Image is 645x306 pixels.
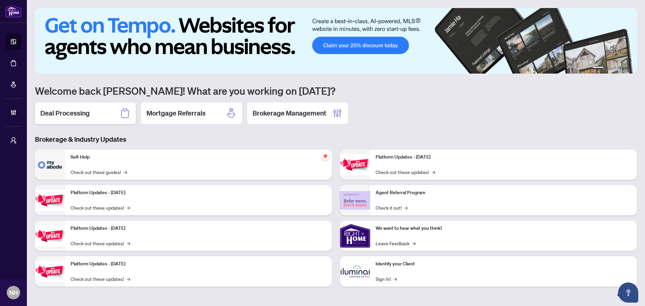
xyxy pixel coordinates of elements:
[35,190,65,211] img: Platform Updates - September 16, 2025
[35,135,637,144] h3: Brokerage & Industry Updates
[376,225,632,232] p: We want to hear what you think!
[71,275,130,282] a: Check out these updates!→
[35,149,65,180] img: Self-Help
[5,5,21,17] img: logo
[628,67,630,70] button: 6
[376,260,632,268] p: Identify your Client
[71,225,327,232] p: Platform Updates - [DATE]
[376,154,632,161] p: Platform Updates - [DATE]
[71,204,130,211] a: Check out these updates!→
[340,191,370,210] img: Agent Referral Program
[404,204,407,211] span: →
[593,67,603,70] button: 1
[127,239,130,247] span: →
[9,288,18,297] span: NH
[127,204,130,211] span: →
[376,204,407,211] a: Check it out!→
[35,261,65,282] img: Platform Updates - July 8, 2025
[40,108,90,118] h2: Deal Processing
[376,189,632,196] p: Agent Referral Program
[321,152,329,160] span: pushpin
[340,221,370,251] img: We want to hear what you think!
[618,282,638,303] button: Open asap
[412,239,416,247] span: →
[432,168,435,176] span: →
[71,189,327,196] p: Platform Updates - [DATE]
[611,67,614,70] button: 3
[253,108,326,118] h2: Brokerage Management
[71,239,130,247] a: Check out these updates!→
[35,84,637,97] h1: Welcome back [PERSON_NAME]! What are you working on [DATE]?
[393,275,397,282] span: →
[376,275,397,282] a: Sign In!→
[376,168,435,176] a: Check out these updates!→
[35,8,637,74] img: Slide 0
[127,275,130,282] span: →
[622,67,625,70] button: 5
[146,108,206,118] h2: Mortgage Referrals
[340,154,370,175] img: Platform Updates - June 23, 2025
[71,168,127,176] a: Check out these guides!→
[340,256,370,287] img: Identify your Client
[71,154,327,161] p: Self-Help
[35,225,65,247] img: Platform Updates - July 21, 2025
[10,137,17,144] span: user-switch
[124,168,127,176] span: →
[606,67,609,70] button: 2
[376,239,416,247] a: Leave Feedback→
[71,260,327,268] p: Platform Updates - [DATE]
[617,67,619,70] button: 4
